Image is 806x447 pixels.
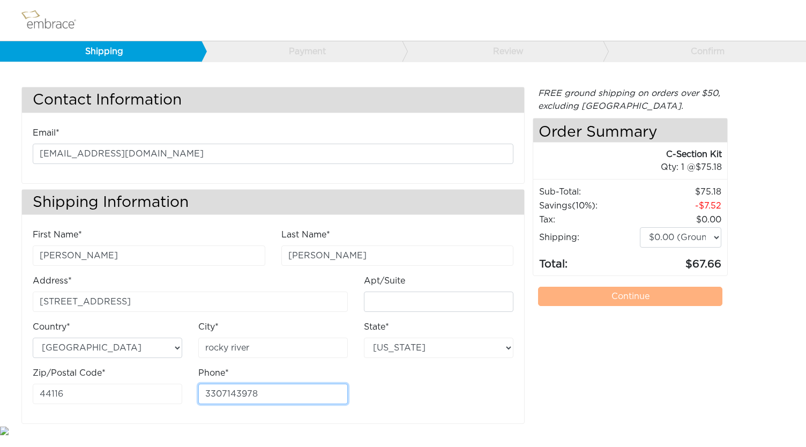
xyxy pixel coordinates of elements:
[33,228,82,241] label: First Name*
[201,41,402,62] a: Payment
[198,367,229,379] label: Phone*
[547,161,722,174] div: 1 @
[639,248,722,273] td: 67.66
[538,287,722,306] a: Continue
[533,118,727,143] h4: Order Summary
[539,248,639,273] td: Total:
[33,126,59,139] label: Email*
[539,227,639,248] td: Shipping:
[539,185,639,199] td: Sub-Total:
[696,163,722,172] span: 75.18
[539,199,639,213] td: Savings :
[539,213,639,227] td: Tax:
[603,41,804,62] a: Confirm
[572,202,595,210] span: (10%)
[22,190,524,215] h3: Shipping Information
[639,213,722,227] td: 0.00
[364,321,389,333] label: State*
[533,148,722,161] div: C-Section Kit
[33,321,70,333] label: Country*
[402,41,603,62] a: Review
[198,321,219,333] label: City*
[22,87,524,113] h3: Contact Information
[33,274,72,287] label: Address*
[281,228,330,241] label: Last Name*
[639,185,722,199] td: 75.18
[533,87,728,113] div: FREE ground shipping on orders over $50, excluding [GEOGRAPHIC_DATA].
[33,367,106,379] label: Zip/Postal Code*
[364,274,405,287] label: Apt/Suite
[639,199,722,213] td: 7.52
[19,7,88,34] img: logo.png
